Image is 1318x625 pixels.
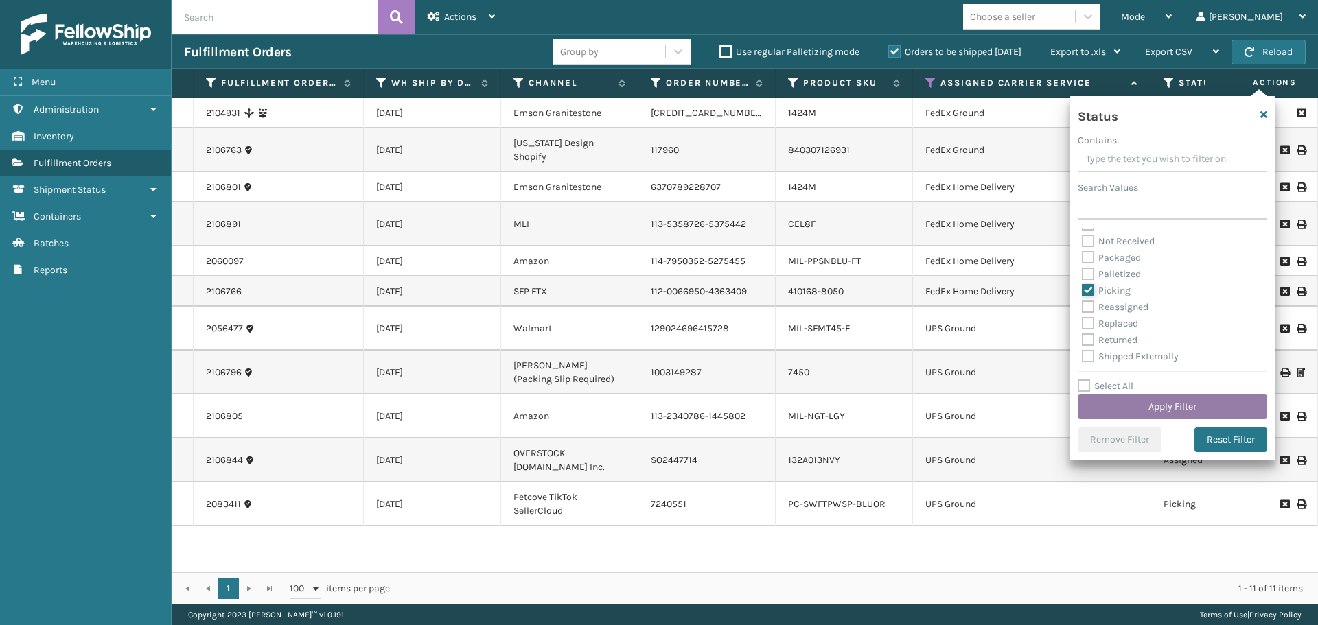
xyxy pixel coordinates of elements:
[1082,301,1148,313] label: Reassigned
[364,246,501,276] td: [DATE]
[1082,252,1141,263] label: Packaged
[501,246,638,276] td: Amazon
[1297,220,1305,229] i: Print Label
[638,276,776,307] td: 112-0066950-4363409
[1280,182,1288,192] i: Request to Be Cancelled
[913,172,1151,202] td: FedEx Home Delivery
[638,438,776,482] td: SO2447714
[34,211,81,222] span: Containers
[1280,368,1288,377] i: Print Label
[501,128,638,172] td: [US_STATE] Design Shopify
[1078,180,1138,195] label: Search Values
[788,218,816,230] a: CEL8F
[1082,235,1155,247] label: Not Received
[34,184,106,196] span: Shipment Status
[1297,499,1305,509] i: Print Label
[364,172,501,202] td: [DATE]
[501,98,638,128] td: Emson Granitestone
[188,604,344,625] p: Copyright 2023 [PERSON_NAME]™ v 1.0.191
[1297,324,1305,333] i: Print Label
[364,307,501,351] td: [DATE]
[1232,40,1306,64] button: Reload
[788,454,840,466] a: 132A013NVY
[1082,285,1131,296] label: Picking
[638,351,776,394] td: 1003149287
[206,255,244,268] a: 2060097
[913,246,1151,276] td: FedEx Home Delivery
[888,46,1021,58] label: Orders to be shipped [DATE]
[638,98,776,128] td: [CREDIT_CARD_NUMBER]
[221,77,337,89] label: Fulfillment Order Id
[913,482,1151,526] td: UPS Ground
[364,128,501,172] td: [DATE]
[913,276,1151,307] td: FedEx Home Delivery
[206,322,243,335] a: 2056477
[206,106,240,120] a: 2104931
[34,237,69,249] span: Batches
[501,438,638,482] td: OVERSTOCK [DOMAIN_NAME] Inc.
[501,307,638,351] td: Walmart
[34,264,67,276] span: Reports
[1194,427,1267,452] button: Reset Filter
[206,143,242,157] a: 2106763
[1297,412,1305,421] i: Print Label
[364,98,501,128] td: [DATE]
[638,394,776,438] td: 113-2340786-1445802
[560,45,599,59] div: Group by
[638,128,776,172] td: 117960
[1280,145,1288,155] i: Request to Be Cancelled
[940,77,1124,89] label: Assigned Carrier Service
[788,144,850,156] a: 840307126931
[1200,604,1302,625] div: |
[21,14,151,55] img: logo
[1050,46,1106,58] span: Export to .xls
[34,157,111,169] span: Fulfillment Orders
[913,351,1151,394] td: UPS Ground
[444,11,476,23] span: Actions
[529,77,612,89] label: Channel
[1297,145,1305,155] i: Print Label
[364,394,501,438] td: [DATE]
[218,578,239,599] a: 1
[364,276,501,307] td: [DATE]
[206,180,241,194] a: 2106801
[206,410,243,423] a: 2106805
[1280,456,1288,465] i: Request to Be Cancelled
[788,285,844,297] a: 410168-8050
[788,255,861,267] a: MIL-PPSNBLU-FT
[364,482,501,526] td: [DATE]
[638,172,776,202] td: 6370789228707
[1078,394,1267,419] button: Apply Filter
[1121,11,1145,23] span: Mode
[501,394,638,438] td: Amazon
[788,410,845,422] a: MIL-NGT-LGY
[1078,133,1117,148] label: Contains
[913,438,1151,482] td: UPS Ground
[364,438,501,482] td: [DATE]
[913,307,1151,351] td: UPS Ground
[1280,257,1288,266] i: Request to Be Cancelled
[364,202,501,246] td: [DATE]
[1297,287,1305,296] i: Print Label
[290,582,310,595] span: 100
[638,202,776,246] td: 113-5358726-5375442
[501,172,638,202] td: Emson Granitestone
[409,582,1303,595] div: 1 - 11 of 11 items
[1297,368,1305,377] i: Print Packing Slip
[1280,287,1288,296] i: Request to Be Cancelled
[32,76,56,88] span: Menu
[501,482,638,526] td: Petcove TikTok SellerCloud
[501,202,638,246] td: MLI
[803,77,886,89] label: Product SKU
[206,497,241,511] a: 2083411
[913,98,1151,128] td: FedEx Ground
[1249,610,1302,620] a: Privacy Policy
[1151,438,1288,482] td: Assigned
[1082,318,1138,329] label: Replaced
[206,217,241,231] a: 2106891
[638,482,776,526] td: 7240551
[788,366,809,378] a: 7450
[788,107,816,119] a: 1424M
[364,351,501,394] td: [DATE]
[1078,148,1267,172] input: Type the text you wish to filter on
